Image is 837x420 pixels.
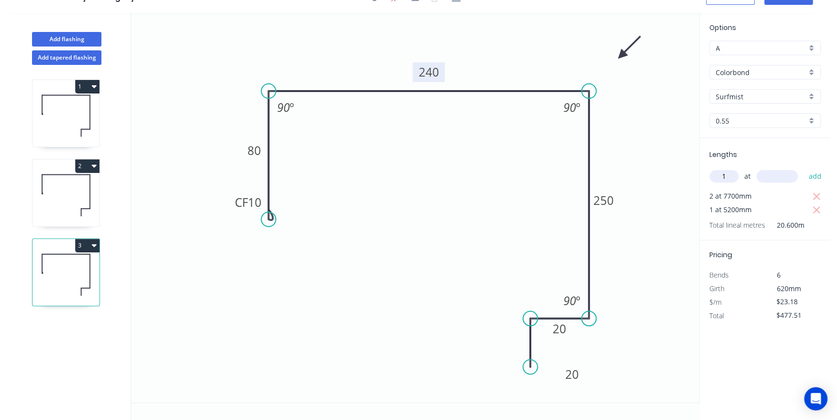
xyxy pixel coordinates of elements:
[744,170,751,183] span: at
[709,270,729,280] span: Bends
[75,239,99,252] button: 3
[277,99,290,115] tspan: 90
[593,192,614,208] tspan: 250
[553,320,566,336] tspan: 20
[576,99,580,115] tspan: º
[777,270,781,280] span: 6
[563,293,576,309] tspan: 90
[418,64,439,80] tspan: 240
[290,99,294,115] tspan: º
[709,218,765,232] span: Total lineal metres
[716,67,806,78] input: Material
[75,159,99,173] button: 2
[131,13,699,403] svg: 0
[247,194,261,210] tspan: 10
[716,43,806,53] input: Price level
[709,284,724,293] span: Girth
[804,168,826,185] button: add
[576,293,580,309] tspan: º
[32,32,101,47] button: Add flashing
[75,80,99,93] button: 1
[709,150,737,159] span: Lengths
[32,50,101,65] button: Add tapered flashing
[709,250,732,260] span: Pricing
[765,218,804,232] span: 20.600m
[709,189,752,203] span: 2 at 7700mm
[709,311,724,320] span: Total
[709,297,722,307] span: $/m
[716,116,806,126] input: Thickness
[563,99,576,115] tspan: 90
[709,23,736,32] span: Options
[234,194,247,210] tspan: CF
[777,284,801,293] span: 620mm
[804,387,827,410] div: Open Intercom Messenger
[716,92,806,102] input: Colour
[709,203,752,217] span: 1 at 5200mm
[247,142,261,158] tspan: 80
[565,366,579,382] tspan: 20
